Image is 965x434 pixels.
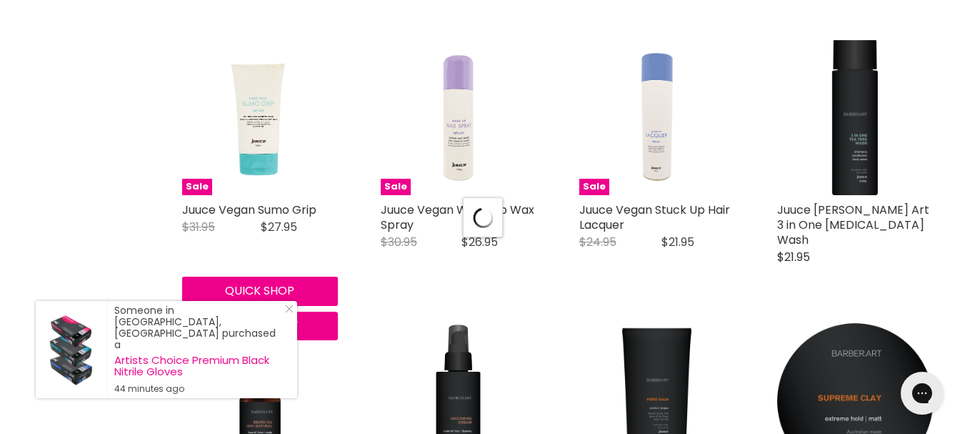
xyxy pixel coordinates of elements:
a: Artists Choice Premium Black Nitrile Gloves [114,355,283,378]
img: Juuce Barber Art 3 in One Tea Tree Wash [832,40,878,196]
span: $21.95 [777,249,810,265]
a: Juuce Vegan Wake Up Wax Spray Sale [381,40,536,196]
small: 44 minutes ago [114,383,283,395]
svg: Close Icon [285,305,294,313]
span: Sale [182,179,212,195]
a: Juuce Vegan Sumo Grip [182,202,316,218]
span: Sale [381,179,411,195]
img: Juuce Vegan Sumo Grip [214,40,307,196]
a: Juuce Vegan Stuck Up Hair Lacquer [579,202,730,233]
a: Juuce Vegan Sumo Grip Sale [182,40,338,196]
img: Juuce Vegan Wake Up Wax Spray [423,40,493,196]
span: $24.95 [579,234,616,250]
a: Close Notification [279,305,294,319]
span: $26.95 [461,234,498,250]
a: Juuce Barber Art 3 in One Tea Tree Wash [777,40,933,196]
span: $30.95 [381,234,417,250]
div: Someone in [GEOGRAPHIC_DATA], [GEOGRAPHIC_DATA] purchased a [114,305,283,395]
a: Juuce Vegan Stuck Up Hair Lacquer Sale [579,40,735,196]
a: Juuce Vegan Wake Up Wax Spray [381,202,534,233]
a: Visit product page [36,301,107,398]
span: $27.95 [261,219,297,235]
span: $31.95 [182,219,215,235]
span: Sale [579,179,609,195]
button: Quick shop [182,277,338,305]
a: Juuce [PERSON_NAME] Art 3 in One [MEDICAL_DATA] Wash [777,202,929,248]
span: $21.95 [661,234,694,250]
img: Juuce Vegan Stuck Up Hair Lacquer [622,40,691,196]
iframe: Gorgias live chat messenger [894,367,951,420]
